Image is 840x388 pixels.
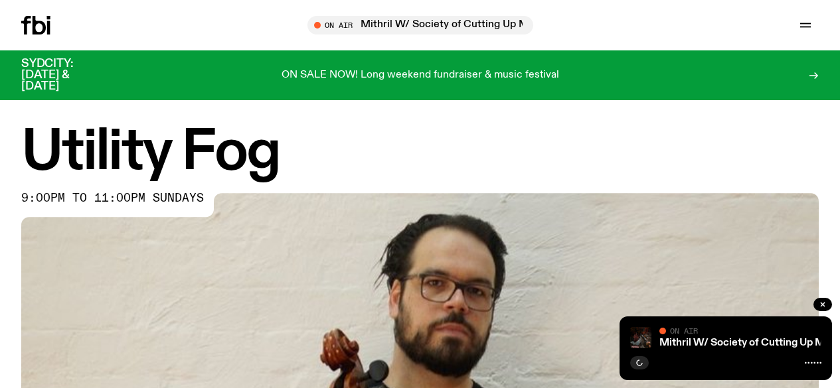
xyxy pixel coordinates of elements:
[21,126,819,180] h1: Utility Fog
[307,16,533,34] button: On AirMithril W/ Society of Cutting Up Men (S.C.U.M) - Guest Programming!!
[21,58,106,92] h3: SYDCITY: [DATE] & [DATE]
[282,70,559,82] p: ON SALE NOW! Long weekend fundraiser & music festival
[21,193,204,204] span: 9:00pm to 11:00pm sundays
[670,326,698,335] span: On Air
